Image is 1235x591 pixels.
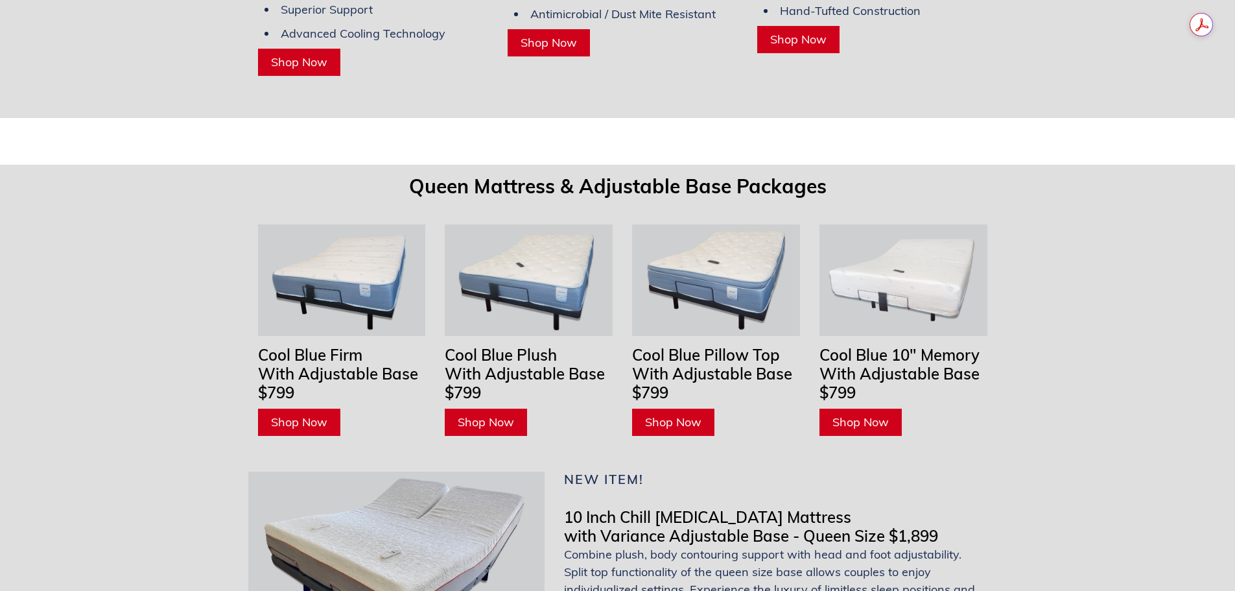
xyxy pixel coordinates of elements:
span: Superior Support [281,2,373,17]
a: Shop Now [632,409,714,436]
a: Shop Now [757,26,840,53]
img: cool-blue-pt-with-adjustable-base.jpg__PID:091b1b3c-e38a-45b0-b389-580f5bffb6d5 [632,224,800,336]
a: Shop Now [258,409,340,436]
img: Cool-blue-firm-with-adjustable-base.jpg__PID:d144c5e4-fe04-4103-b7b0-cddcf09415b1 [258,224,426,336]
span: Shop Now [458,415,514,429]
a: Shop Now [258,49,340,76]
span: 10 Inch Chill [MEDICAL_DATA] Mattress [564,507,851,527]
span: Shop Now [832,415,889,429]
span: New Item! [564,471,644,487]
span: Shop Now [645,415,701,429]
span: Shop Now [271,415,327,429]
span: Antimicrobial / Dust Mite Resistant [530,6,716,21]
a: Shop Now [819,409,902,436]
span: Cool Blue Firm [258,345,362,365]
span: Cool Blue Plush [445,345,557,365]
img: cool-blue-plush-with-adjustable-base.jpg__PID:6eb857a7-dba6-497d-b27b-19709b1e1d0e [445,224,613,336]
span: Shop Now [770,32,827,47]
span: With Adjustable Base $799 [819,364,980,402]
span: Shop Now [521,35,577,50]
span: Advanced Cooling Technology [281,26,445,41]
span: Queen Mattress & Adjustable Base Packages [409,174,827,199]
span: Hand-Tufted Construction [780,3,921,18]
a: Shop Now [445,409,527,436]
span: with Variance Adjustable Base - Queen Size $1,899 [564,526,938,546]
span: With Adjustable Base $799 [632,364,792,402]
span: With Adjustable Base $799 [445,364,605,402]
a: Shop Now [508,29,590,56]
span: Cool Blue Pillow Top [632,345,780,365]
span: Shop Now [271,54,327,69]
img: cool-blue-10-inch-memeory-foam-with-adjustable-base.jpg__PID:04af9749-caab-461a-b90d-61b108f80b52 [819,224,987,336]
span: Cool Blue 10" Memory [819,345,980,365]
span: With Adjustable Base $799 [258,364,418,402]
